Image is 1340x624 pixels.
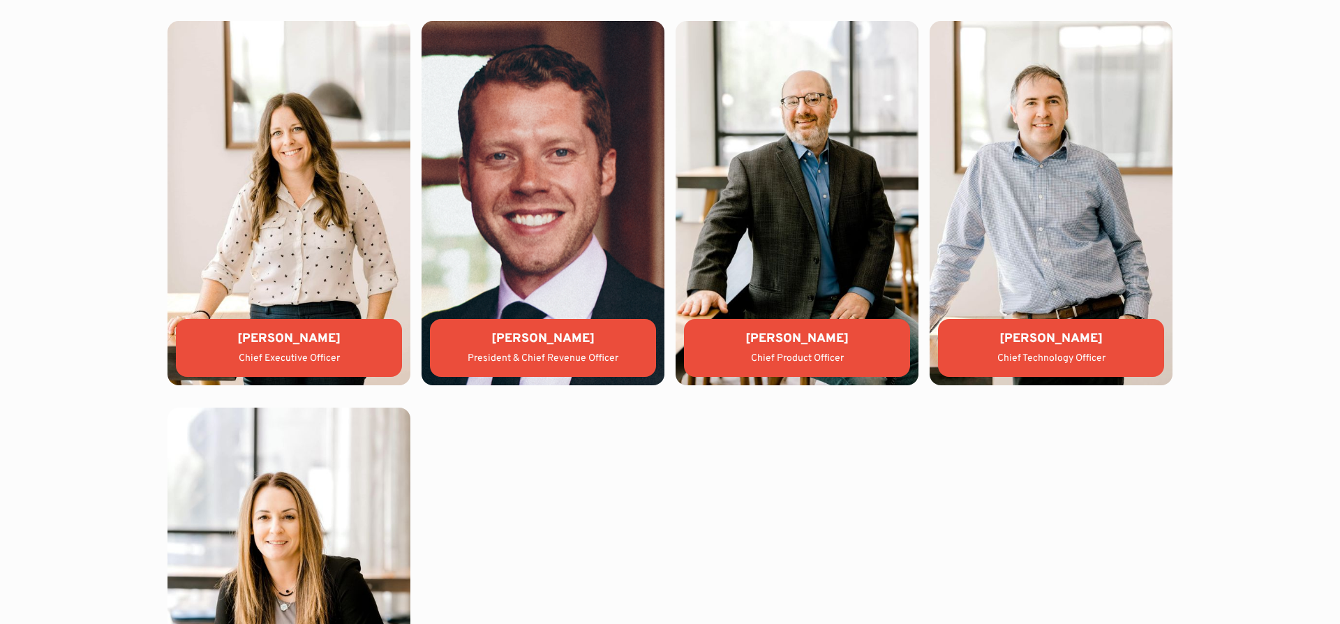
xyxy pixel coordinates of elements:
[187,352,391,366] div: Chief Executive Officer
[167,21,410,385] img: Lauren Donalson
[930,21,1172,385] img: Tony Compton
[676,21,918,385] img: Matthew Groner
[441,352,645,366] div: President & Chief Revenue Officer
[422,21,664,385] img: Jason Wiley
[695,330,899,348] div: [PERSON_NAME]
[949,330,1153,348] div: [PERSON_NAME]
[187,330,391,348] div: [PERSON_NAME]
[949,352,1153,366] div: Chief Technology Officer
[441,330,645,348] div: [PERSON_NAME]
[695,352,899,366] div: Chief Product Officer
